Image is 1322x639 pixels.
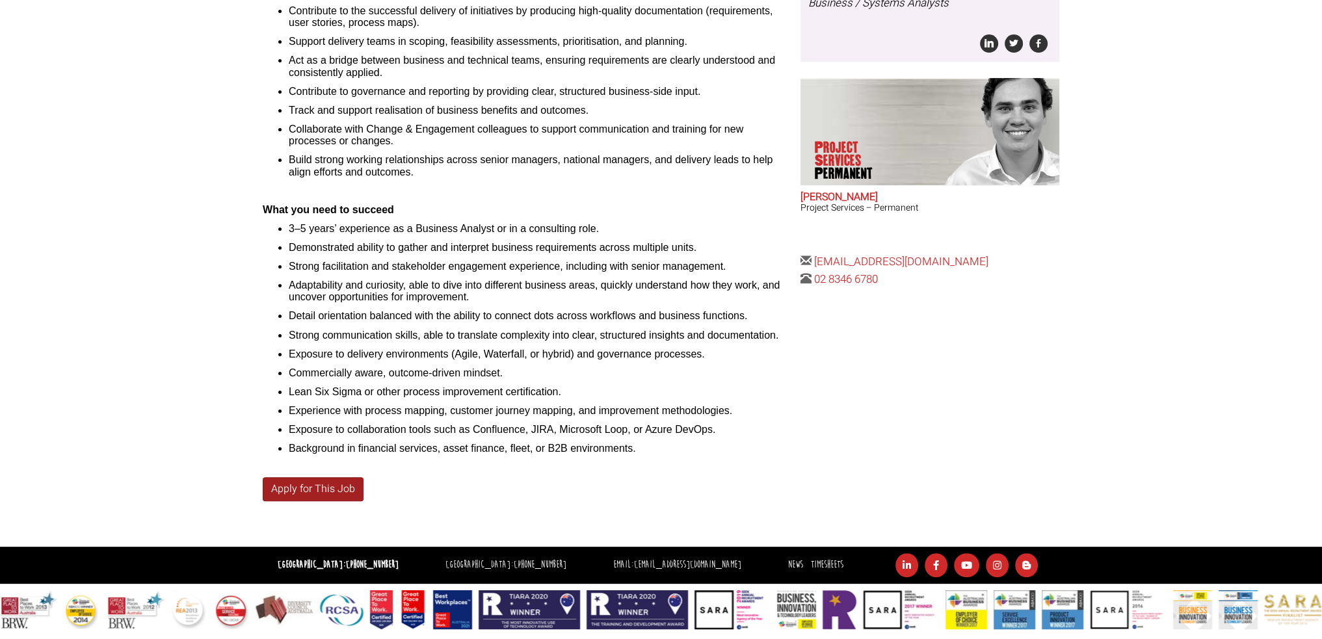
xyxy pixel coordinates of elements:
li: Background in financial services, asset finance, fleet, or B2B environments. [289,443,791,454]
li: Build strong working relationships across senior managers, national managers, and delivery leads ... [289,154,791,178]
li: 3–5 years’ experience as a Business Analyst or in a consulting role. [289,223,791,235]
li: Adaptability and curiosity, able to dive into different business areas, quickly understand how th... [289,280,791,304]
li: Detail orientation balanced with the ability to connect dots across workflows and business functi... [289,310,791,322]
li: Exposure to delivery environments (Agile, Waterfall, or hybrid) and governance processes. [289,348,791,360]
li: Commercially aware, outcome-driven mindset. [289,367,791,379]
li: Demonstrated ability to gather and interpret business requirements across multiple units. [289,242,791,254]
li: Track and support realisation of business benefits and outcomes. [289,105,791,116]
li: [GEOGRAPHIC_DATA]: [442,556,570,575]
li: Contribute to the successful delivery of initiatives by producing high-quality documentation (req... [289,5,791,29]
strong: [GEOGRAPHIC_DATA]: [278,558,399,571]
a: [PHONE_NUMBER] [514,558,566,571]
li: Collaborate with Change & Engagement colleagues to support communication and training for new pro... [289,124,791,148]
li: Support delivery teams in scoping, feasibility assessments, prioritisation, and planning. [289,36,791,47]
li: Email: [610,556,745,575]
a: Apply for This Job [263,477,364,501]
li: Act as a bridge between business and technical teams, ensuring requirements are clearly understoo... [289,55,791,79]
h3: Project Services – Permanent [800,203,1059,213]
a: [PHONE_NUMBER] [346,558,399,571]
span: Permanent [814,167,905,180]
img: Sam McKay does Project Services Permanent [934,78,1059,185]
b: What you need to succeed [263,204,394,215]
li: Strong facilitation and stakeholder engagement experience, including with senior management. [289,261,791,272]
a: [EMAIL_ADDRESS][DOMAIN_NAME] [814,254,988,270]
li: Contribute to governance and reporting by providing clear, structured business-side input. [289,86,791,98]
a: 02 8346 6780 [814,271,878,287]
a: Timesheets [811,558,843,571]
h2: [PERSON_NAME] [800,192,1059,203]
li: Experience with process mapping, customer journey mapping, and improvement methodologies. [289,405,791,417]
li: Strong communication skills, able to translate complexity into clear, structured insights and doc... [289,330,791,341]
a: [EMAIL_ADDRESS][DOMAIN_NAME] [634,558,741,571]
li: Exposure to collaboration tools such as Confluence, JIRA, Microsoft Loop, or Azure DevOps. [289,424,791,436]
a: News [788,558,803,571]
p: Project Services [814,141,905,180]
li: Lean Six Sigma or other process improvement certification. [289,386,791,398]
